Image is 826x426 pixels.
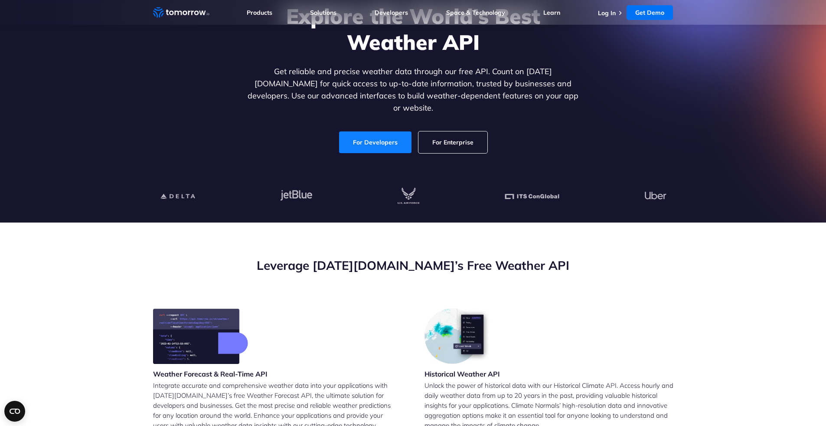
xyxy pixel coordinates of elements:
p: Get reliable and precise weather data through our free API. Count on [DATE][DOMAIN_NAME] for quic... [246,66,581,114]
a: Products [247,9,272,16]
a: Log In [598,9,616,17]
a: Developers [375,9,408,16]
a: For Enterprise [418,131,487,153]
h2: Leverage [DATE][DOMAIN_NAME]’s Free Weather API [153,257,673,274]
h3: Historical Weather API [424,369,500,379]
a: Solutions [310,9,336,16]
a: Get Demo [627,5,673,20]
h3: Weather Forecast & Real-Time API [153,369,268,379]
h1: Explore the World’s Best Weather API [246,3,581,55]
button: Open CMP widget [4,401,25,422]
a: Space & Technology [446,9,505,16]
a: Learn [543,9,560,16]
a: For Developers [339,131,411,153]
a: Home link [153,6,209,19]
